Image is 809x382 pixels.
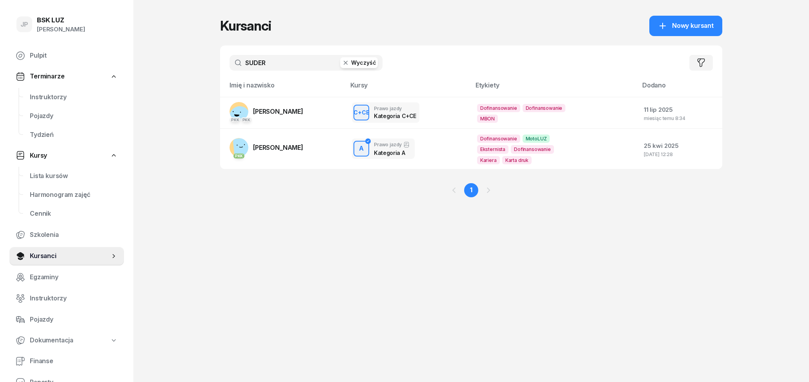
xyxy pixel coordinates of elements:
[644,105,716,115] div: 11 lip 2025
[253,107,303,115] span: [PERSON_NAME]
[20,21,29,28] span: JP
[672,21,714,31] span: Nowy kursant
[30,130,118,140] span: Tydzień
[9,352,124,371] a: Finanse
[9,310,124,329] a: Pojazdy
[9,247,124,266] a: Kursanci
[350,108,373,118] div: C+CE
[30,272,118,282] span: Egzaminy
[9,226,124,244] a: Szkolenia
[374,106,415,111] div: Prawo jazdy
[230,102,303,121] a: PKKPKK[PERSON_NAME]
[9,268,124,287] a: Egzaminy
[30,209,118,219] span: Cennik
[24,167,124,186] a: Lista kursów
[638,80,722,97] th: Dodano
[30,111,118,121] span: Pojazdy
[30,190,118,200] span: Harmonogram zajęć
[511,145,554,153] span: Dofinansowanie
[477,156,500,164] span: Kariera
[24,186,124,204] a: Harmonogram zajęć
[37,17,85,24] div: BSK LUZ
[346,80,471,97] th: Kursy
[241,117,252,122] div: PKK
[30,92,118,102] span: Instruktorzy
[9,67,124,85] a: Terminarze
[24,204,124,223] a: Cennik
[644,116,716,121] div: miesiąc temu 8:34
[9,46,124,65] a: Pulpit
[649,16,722,36] a: Nowy kursant
[30,230,118,240] span: Szkolenia
[477,104,520,112] span: Dofinansowanie
[374,149,410,156] div: Kategoria A
[374,113,415,119] div: Kategoria C+CE
[356,142,367,156] div: A
[24,126,124,144] a: Tydzień
[523,135,550,143] span: MotoLUZ
[30,356,118,366] span: Finanse
[502,156,532,164] span: Karta druk
[374,142,410,148] div: Prawo jazdy
[9,147,124,165] a: Kursy
[471,80,638,97] th: Etykiety
[230,55,383,71] input: Szukaj
[340,57,378,68] button: Wyczyść
[230,117,241,122] div: PKK
[37,24,85,35] div: [PERSON_NAME]
[9,289,124,308] a: Instruktorzy
[30,293,118,304] span: Instruktorzy
[30,51,118,61] span: Pulpit
[477,135,520,143] span: Dofinansowanie
[220,80,346,97] th: Imię i nazwisko
[230,138,303,157] a: PKK[PERSON_NAME]
[30,71,64,82] span: Terminarze
[253,144,303,151] span: [PERSON_NAME]
[233,153,245,158] div: PKK
[644,152,716,157] div: [DATE] 12:28
[30,335,73,346] span: Dokumentacja
[464,183,478,197] a: 1
[30,151,47,161] span: Kursy
[30,251,110,261] span: Kursanci
[523,104,566,112] span: Dofinansowanie
[477,115,498,123] span: MBON
[644,141,716,151] div: 25 kwi 2025
[353,141,369,156] button: A
[9,331,124,349] a: Dokumentacja
[353,105,369,120] button: C+CE
[24,88,124,107] a: Instruktorzy
[477,145,508,153] span: Eksternista
[220,19,271,33] h1: Kursanci
[30,315,118,325] span: Pojazdy
[24,107,124,126] a: Pojazdy
[30,171,118,181] span: Lista kursów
